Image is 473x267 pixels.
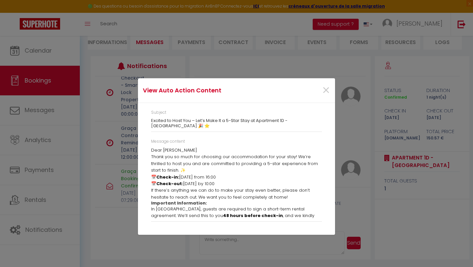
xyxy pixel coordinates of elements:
h4: View Auto Action Content [143,86,265,95]
p: 📅 [DATE] from 16:00 [151,174,322,181]
button: Ouvrir le widget de chat LiveChat [5,3,25,22]
b: Check-in: [156,174,179,180]
p: Dear [PERSON_NAME] [151,147,322,154]
button: Close [322,84,330,98]
b: Important Information: [151,200,207,206]
label: Subject [151,109,166,116]
label: Message content [151,138,185,145]
p: 📅 [DATE] by 10:00 [151,181,322,187]
h3: Excited to Host You – Let’s Make It a 5-Star Stay at Apartment 1D - [GEOGRAPHIC_DATA] 🎉 ⭐️ [151,118,322,128]
span: × [322,81,330,100]
p: Thank you so much for choosing our accommodation for your stay! We’re thrilled to host you and ar... [151,154,322,174]
b: 48 hours before check-in [223,212,283,219]
b: Check-out: [156,181,183,187]
p: In [GEOGRAPHIC_DATA], guests are required to sign a short-term rental agreement. We’ll send this ... [151,206,322,233]
p: If there’s anything we can do to make your stay even better, please don’t hesitate to reach out. ... [151,187,322,201]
